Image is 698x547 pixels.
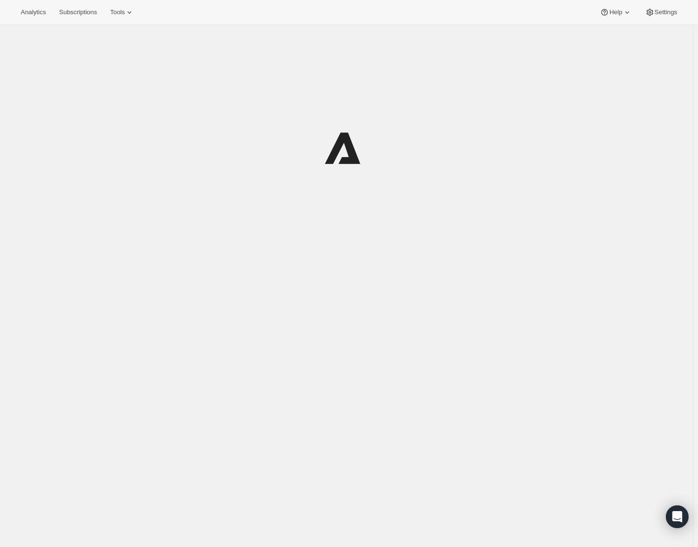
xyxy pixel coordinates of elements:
[594,6,637,19] button: Help
[666,505,689,528] div: Open Intercom Messenger
[59,9,97,16] span: Subscriptions
[15,6,51,19] button: Analytics
[53,6,102,19] button: Subscriptions
[655,9,677,16] span: Settings
[639,6,683,19] button: Settings
[21,9,46,16] span: Analytics
[104,6,140,19] button: Tools
[609,9,622,16] span: Help
[110,9,125,16] span: Tools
